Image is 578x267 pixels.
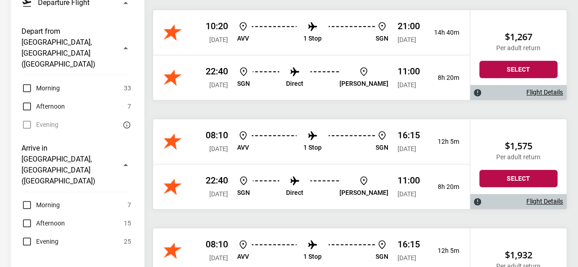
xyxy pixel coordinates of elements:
a: Flight Details [526,89,563,96]
p: SGN [237,189,250,197]
p: 08:10 [206,130,228,141]
span: 15 [124,218,131,229]
span: [DATE] [398,81,416,89]
label: Morning [21,199,60,210]
span: [DATE] [398,145,416,152]
div: Flight Details [470,85,567,100]
p: AVV [237,253,249,261]
p: 22:40 [206,66,228,77]
p: [PERSON_NAME] [339,189,388,197]
p: Direct [286,80,303,88]
div: Jetstar 10:20 [DATE] AVV 1 Stop SGN 21:00 [DATE] 14h 40mJetstar 22:40 [DATE] SGN Direct [PERSON_N... [153,10,470,100]
label: Afternoon [21,218,65,229]
p: AVV [237,144,249,152]
button: Arrive in [GEOGRAPHIC_DATA], [GEOGRAPHIC_DATA] ([GEOGRAPHIC_DATA]) [21,137,131,192]
span: Morning [36,199,60,210]
span: [DATE] [209,254,228,262]
span: Afternoon [36,101,65,112]
button: Depart from [GEOGRAPHIC_DATA], [GEOGRAPHIC_DATA] ([GEOGRAPHIC_DATA]) [21,21,131,75]
label: Afternoon [21,101,65,112]
p: SGN [237,80,250,88]
p: Per adult return [479,153,557,161]
p: 1 Stop [303,35,322,42]
label: Evening [21,236,58,247]
p: 10:20 [206,21,228,31]
div: Jetstar 08:10 [DATE] AVV 1 Stop SGN 16:15 [DATE] 12h 5mJetstar 22:40 [DATE] SGN Direct [PERSON_NA... [153,119,470,209]
p: 22:40 [206,175,228,186]
a: Flight Details [526,198,563,205]
span: Evening [36,236,58,247]
span: [DATE] [398,190,416,198]
span: [DATE] [398,36,416,43]
p: AVV [237,35,249,42]
p: 12h 5m [427,247,459,255]
span: 33 [124,83,131,94]
span: [DATE] [209,36,228,43]
p: 12h 5m [427,138,459,146]
p: 16:15 [398,130,420,141]
p: 11:00 [398,66,420,77]
p: 11:00 [398,175,420,186]
h3: Arrive in [GEOGRAPHIC_DATA], [GEOGRAPHIC_DATA] ([GEOGRAPHIC_DATA]) [21,143,115,187]
span: 25 [124,236,131,247]
p: 14h 40m [427,29,459,37]
h3: Depart from [GEOGRAPHIC_DATA], [GEOGRAPHIC_DATA] ([GEOGRAPHIC_DATA]) [21,26,115,70]
img: Jetstar [164,132,182,151]
button: Select [479,170,557,187]
h2: $1,575 [479,141,557,152]
span: Morning [36,83,60,94]
p: SGN [376,144,388,152]
p: 16:15 [398,239,420,250]
span: [DATE] [209,81,228,89]
img: Jetstar [164,178,182,196]
button: Select [479,61,557,78]
span: 7 [127,101,131,112]
p: 1 Stop [303,144,322,152]
label: Morning [21,83,60,94]
img: Jetstar [164,23,182,42]
span: 7 [127,199,131,210]
img: Jetstar [164,241,182,260]
p: 1 Stop [303,253,322,261]
p: [PERSON_NAME] [339,80,388,88]
h2: $1,932 [479,250,557,261]
p: 8h 20m [427,74,459,82]
span: [DATE] [398,254,416,262]
p: Per adult return [479,44,557,52]
span: [DATE] [209,145,228,152]
p: Direct [286,189,303,197]
p: 21:00 [398,21,420,31]
p: SGN [376,253,388,261]
p: 08:10 [206,239,228,250]
span: Afternoon [36,218,65,229]
button: There are currently no flights matching this search criteria. Try removing some search filters. [120,119,131,130]
h2: $1,267 [479,31,557,42]
span: [DATE] [209,190,228,198]
img: Jetstar [164,68,182,87]
div: Flight Details [470,194,567,209]
p: 8h 20m [427,183,459,191]
p: SGN [376,35,388,42]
